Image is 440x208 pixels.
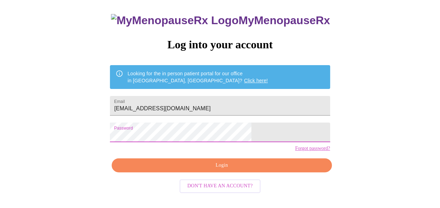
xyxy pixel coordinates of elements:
img: MyMenopauseRx Logo [111,14,238,27]
a: Don't have an account? [178,182,262,188]
h3: MyMenopauseRx [111,14,330,27]
h3: Log into your account [110,38,330,51]
a: Click here! [244,78,268,83]
button: Login [112,158,331,173]
a: Forgot password? [295,146,330,151]
div: Looking for the in person patient portal for our office in [GEOGRAPHIC_DATA], [GEOGRAPHIC_DATA]? [127,67,268,87]
span: Login [120,161,323,170]
button: Don't have an account? [180,179,260,193]
span: Don't have an account? [187,182,253,190]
